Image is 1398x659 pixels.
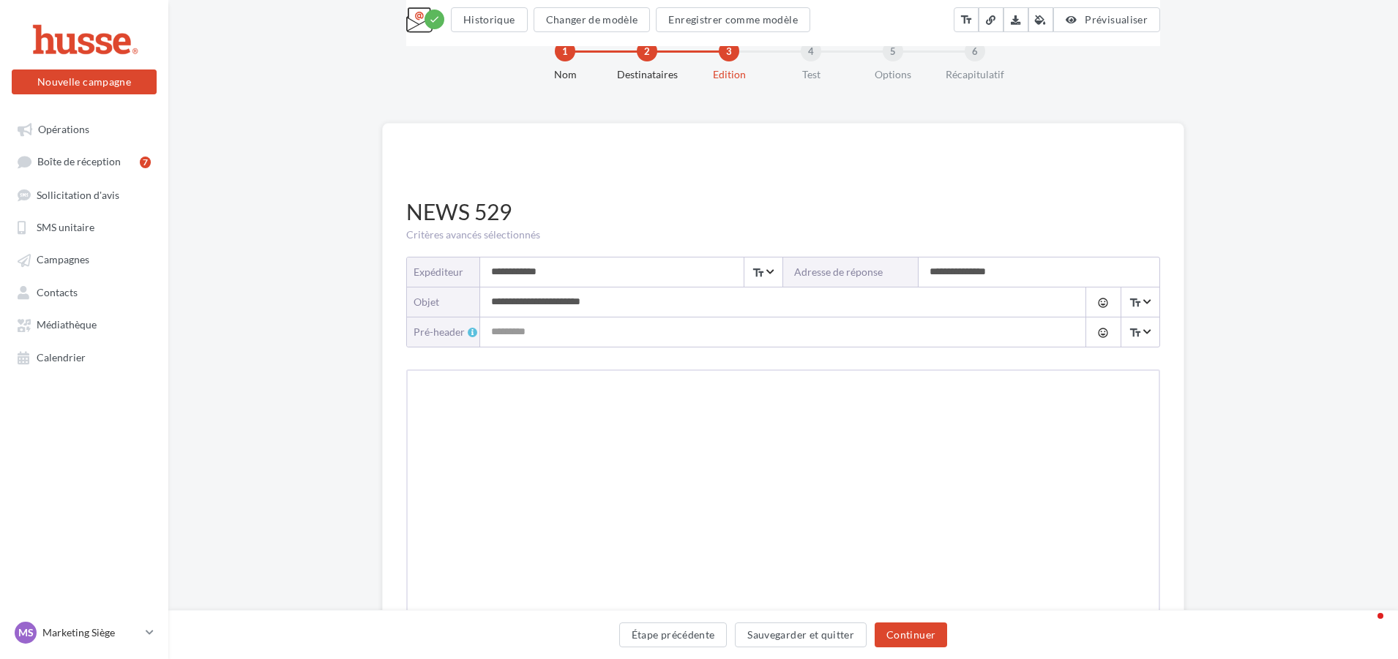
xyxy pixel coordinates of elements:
[9,344,160,370] a: Calendrier
[9,181,160,208] a: Sollicitation d'avis
[1348,609,1383,644] iframe: Intercom live chat
[682,67,776,82] div: Edition
[12,619,157,647] a: MS Marketing Siège
[1097,297,1109,309] i: tag_faces
[1129,295,1142,310] i: text_fields
[9,214,160,240] a: SMS unitaire
[656,7,810,32] button: Enregistrer comme modèle
[744,257,782,287] span: Select box activate
[1097,327,1109,339] i: tag_faces
[37,286,78,298] span: Contacts
[9,311,160,337] a: Médiathèque
[37,254,89,266] span: Campagnes
[960,12,973,27] i: text_fields
[954,7,979,32] button: text_fields
[883,41,903,61] div: 5
[37,319,97,331] span: Médiathèque
[414,295,468,309] div: objet
[600,67,694,82] div: Destinataires
[429,14,440,25] i: check
[425,10,444,29] div: Modifications enregistrées
[719,41,739,61] div: 3
[637,41,657,61] div: 2
[875,622,947,647] button: Continuer
[1085,13,1148,26] span: Prévisualiser
[414,325,480,339] div: Pré-header
[965,41,985,61] div: 6
[928,67,1022,82] div: Récapitulatif
[37,189,119,201] span: Sollicitation d'avis
[406,227,1160,242] div: Critères avancés sélectionnés
[555,41,575,61] div: 1
[735,622,867,647] button: Sauvegarder et quitter
[1129,325,1142,340] i: text_fields
[12,69,157,94] button: Nouvelle campagne
[1085,287,1120,317] button: tag_faces
[619,622,728,647] button: Étape précédente
[140,157,151,168] div: 7
[518,67,612,82] div: Nom
[783,257,919,287] label: Adresse de réponse
[9,279,160,305] a: Contacts
[764,67,858,82] div: Test
[9,246,160,272] a: Campagnes
[406,196,1160,227] div: NEWS 529
[801,41,821,61] div: 4
[414,265,468,279] div: Expéditeur
[1121,287,1159,317] span: Select box activate
[1053,7,1160,32] button: Prévisualiser
[846,67,940,82] div: Options
[752,266,765,280] i: text_fields
[42,625,140,640] p: Marketing Siège
[1085,317,1120,347] button: tag_faces
[1121,317,1159,347] span: Select box activate
[37,221,94,233] span: SMS unitaire
[9,116,160,142] a: Opérations
[38,123,89,135] span: Opérations
[534,7,651,32] button: Changer de modèle
[18,625,34,640] span: MS
[37,351,86,364] span: Calendrier
[451,7,528,32] button: Historique
[37,156,121,168] span: Boîte de réception
[9,148,160,175] a: Boîte de réception7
